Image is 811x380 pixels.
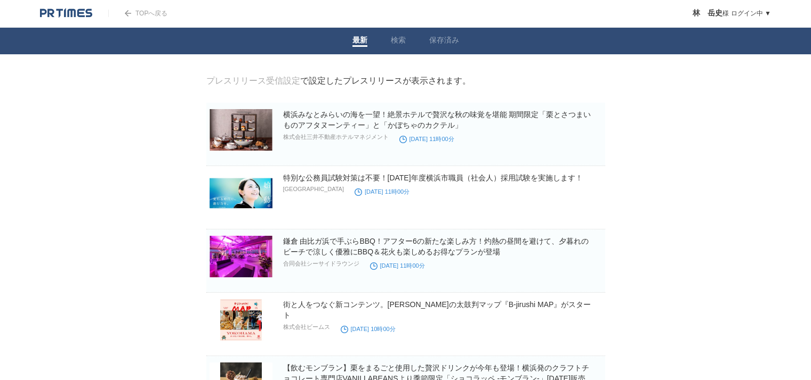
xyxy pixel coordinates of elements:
[210,299,272,341] img: 街と人をつなぐ新コンテンツ。ビームスの太鼓判マップ『B-jirushi MAP』がスタート
[206,76,471,87] div: で設定したプレスリリースが表示されます。
[283,133,389,141] p: 株式会社三井不動産ホテルマネジメント
[210,172,272,214] img: 特別な公務員試験対策は不要！令和７年度横浜市職員（社会人）採用試験を実施します！
[693,10,771,17] a: 林 岳史様 ログイン中 ▼
[283,110,591,129] a: 横浜みなとみらいの海を一望！絶景ホテルで贅沢な秋の味覚を堪能 期間限定「栗とさつまいものアフタヌーンティー」と「かぼちゃのカクテル」
[125,10,131,16] img: arrow.png
[391,36,406,47] a: 検索
[352,36,367,47] a: 最新
[210,236,272,277] img: 鎌倉 由比ガ浜で手ぶらBBQ！アフター6の新たな楽しみ方！灼熱の昼間を避けて、夕暮れのビーチで涼しく優雅にBBQ＆花火も楽しめるお得なプランが登場
[206,76,300,85] a: プレスリリース受信設定
[283,260,359,268] p: 合同会社シーサイドラウンジ
[283,174,583,182] a: 特別な公務員試験対策は不要！[DATE]年度横浜市職員（社会人）採用試験を実施します！
[355,188,409,195] time: [DATE] 11時00分
[283,186,344,192] p: [GEOGRAPHIC_DATA]
[283,323,330,331] p: 株式会社ビームス
[399,136,454,142] time: [DATE] 11時00分
[108,10,167,17] a: TOPへ戻る
[341,326,396,332] time: [DATE] 10時00分
[40,8,92,19] img: logo.png
[283,237,589,256] a: 鎌倉 由比ガ浜で手ぶらBBQ！アフター6の新たな楽しみ方！灼熱の昼間を避けて、夕暮れのビーチで涼しく優雅にBBQ＆花火も楽しめるお得なプランが登場
[370,262,425,269] time: [DATE] 11時00分
[693,9,722,17] span: 林 岳史
[210,109,272,151] img: 横浜みなとみらいの海を一望！絶景ホテルで贅沢な秋の味覚を堪能 期間限定「栗とさつまいものアフタヌーンティー」と「かぼちゃのカクテル」
[283,300,591,319] a: 街と人をつなぐ新コンテンツ。[PERSON_NAME]の太鼓判マップ『B-jirushi MAP』がスタート
[429,36,459,47] a: 保存済み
